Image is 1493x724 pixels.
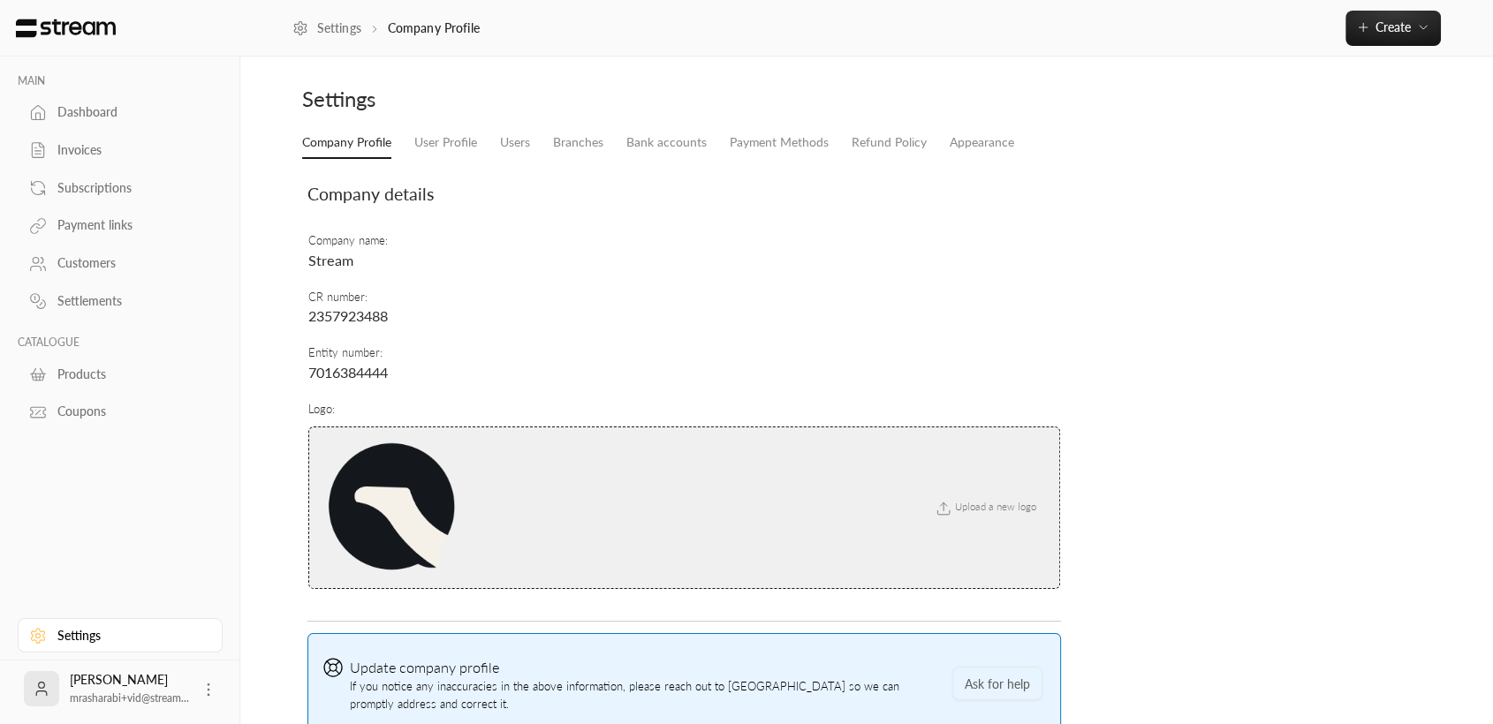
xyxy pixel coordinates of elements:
a: Users [500,127,530,158]
div: Settings [57,627,201,645]
div: Settings [302,85,859,113]
div: Coupons [57,403,201,420]
a: Customers [18,246,223,281]
a: Bank accounts [626,127,707,158]
button: Create [1345,11,1441,46]
td: Company name : [307,224,1061,280]
img: Logo [14,19,117,38]
td: Logo : [307,392,1061,609]
a: Appearance [950,127,1014,158]
div: Invoices [57,141,201,159]
a: Dashboard [18,95,223,130]
a: Settings [292,19,361,37]
div: [PERSON_NAME] [70,671,189,706]
span: mrasharabi+vid@stream... [70,691,189,705]
a: Invoices [18,133,223,168]
span: Company details [307,184,434,204]
span: If you notice any inaccuracies in the above information, please reach out to [GEOGRAPHIC_DATA] so... [350,657,944,713]
span: Create [1376,19,1411,34]
p: CATALOGUE [18,336,223,350]
img: company logo [323,441,460,574]
span: 7016384444 [308,364,388,381]
p: Company Profile [388,19,480,37]
span: Update company profile [350,659,499,675]
span: Upload a new logo [924,501,1044,512]
a: Subscriptions [18,170,223,205]
div: Products [57,366,201,383]
a: Payment links [18,208,223,243]
div: Subscriptions [57,179,201,197]
a: Settlements [18,284,223,319]
td: CR number : [307,280,1061,336]
div: Payment links [57,216,201,234]
div: Customers [57,254,201,272]
button: Ask for help [952,667,1042,699]
span: Stream [308,252,353,268]
div: Dashboard [57,103,201,121]
p: MAIN [18,74,223,88]
a: Branches [553,127,603,158]
a: Products [18,357,223,391]
a: Payment Methods [730,127,829,158]
a: User Profile [414,127,477,158]
nav: breadcrumb [292,19,480,37]
div: Settlements [57,292,201,310]
a: Refund Policy [852,127,927,158]
td: Entity number : [307,336,1061,391]
a: Settings [18,618,223,652]
a: Coupons [18,395,223,429]
a: Company Profile [302,127,391,159]
span: 2357923488 [308,307,388,324]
